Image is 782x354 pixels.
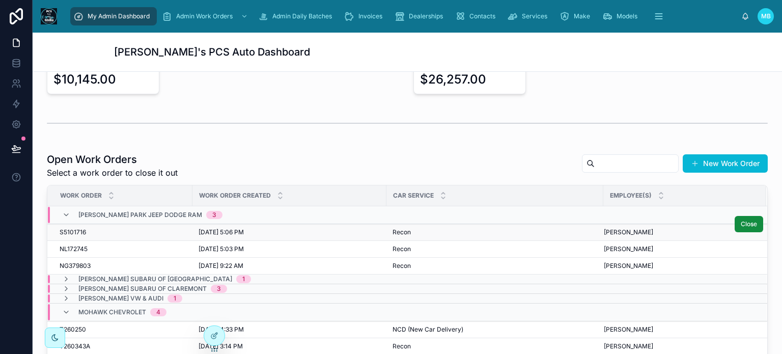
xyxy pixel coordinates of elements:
a: Recon [393,262,597,270]
a: Invoices [341,7,389,25]
a: T260343A [60,342,186,350]
a: [DATE] 3:14 PM [199,342,380,350]
span: [DATE] 9:22 AM [199,262,243,270]
div: 3 [212,211,216,219]
button: Close [735,216,763,232]
a: Make [556,7,597,25]
span: Recon [393,228,411,236]
a: [DATE] 4:33 PM [199,325,380,334]
span: [PERSON_NAME] Park Jeep Dodge Ram [78,211,202,219]
h1: [PERSON_NAME]'s PCS Auto Dashboard [114,45,310,59]
span: [PERSON_NAME] Subaru of Claremont [78,285,207,293]
a: [PERSON_NAME] [604,228,754,236]
span: Dealerships [409,12,443,20]
a: NG379803 [60,262,186,270]
span: Invoices [358,12,382,20]
span: [DATE] 3:14 PM [199,342,243,350]
span: [PERSON_NAME] [604,228,653,236]
span: Contacts [469,12,495,20]
div: 3 [217,285,221,293]
a: [DATE] 5:03 PM [199,245,380,253]
span: [PERSON_NAME] [604,245,653,253]
a: Recon [393,342,597,350]
img: App logo [41,8,57,24]
span: Employee(s) [610,192,652,200]
span: [PERSON_NAME] [604,262,653,270]
span: [DATE] 4:33 PM [199,325,244,334]
a: S5101716 [60,228,186,236]
span: Select a work order to close it out [47,167,178,179]
span: NL172745 [60,245,88,253]
div: $26,257.00 [420,71,486,88]
a: [PERSON_NAME] [604,342,754,350]
a: [PERSON_NAME] [604,325,754,334]
a: [PERSON_NAME] [604,245,754,253]
span: Admin Daily Batches [272,12,332,20]
a: [DATE] 9:22 AM [199,262,380,270]
div: 1 [242,275,245,283]
a: NCD (New Car Delivery) [393,325,597,334]
button: New Work Order [683,154,768,173]
a: My Admin Dashboard [70,7,157,25]
span: Close [741,220,757,228]
span: MB [761,12,771,20]
span: Make [574,12,590,20]
span: [PERSON_NAME] Subaru of [GEOGRAPHIC_DATA] [78,275,232,283]
a: Models [599,7,645,25]
a: [DATE] 5:06 PM [199,228,380,236]
div: scrollable content [65,5,741,28]
span: [PERSON_NAME] [604,342,653,350]
a: T260250 [60,325,186,334]
div: 1 [174,294,176,303]
span: My Admin Dashboard [88,12,150,20]
a: Admin Work Orders [159,7,253,25]
span: Work Order [60,192,102,200]
span: NG379803 [60,262,91,270]
div: 4 [156,308,160,316]
span: NCD (New Car Delivery) [393,325,463,334]
span: [DATE] 5:06 PM [199,228,244,236]
div: $10,145.00 [53,71,116,88]
span: Mohawk Chevrolet [78,308,146,316]
a: Recon [393,245,597,253]
h1: Open Work Orders [47,152,178,167]
span: [PERSON_NAME] [604,325,653,334]
span: Services [522,12,547,20]
span: Recon [393,245,411,253]
span: Recon [393,262,411,270]
span: Models [617,12,637,20]
a: NL172745 [60,245,186,253]
a: Contacts [452,7,502,25]
span: [PERSON_NAME] VW & Audi [78,294,163,303]
a: Dealerships [392,7,450,25]
span: [DATE] 5:03 PM [199,245,244,253]
a: [PERSON_NAME] [604,262,754,270]
span: T260250 [60,325,86,334]
span: T260343A [60,342,90,350]
a: Services [505,7,554,25]
span: S5101716 [60,228,86,236]
a: Admin Daily Batches [255,7,339,25]
span: Recon [393,342,411,350]
a: Recon [393,228,597,236]
span: Car Service [393,192,434,200]
span: Work Order Created [199,192,271,200]
span: Admin Work Orders [176,12,233,20]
